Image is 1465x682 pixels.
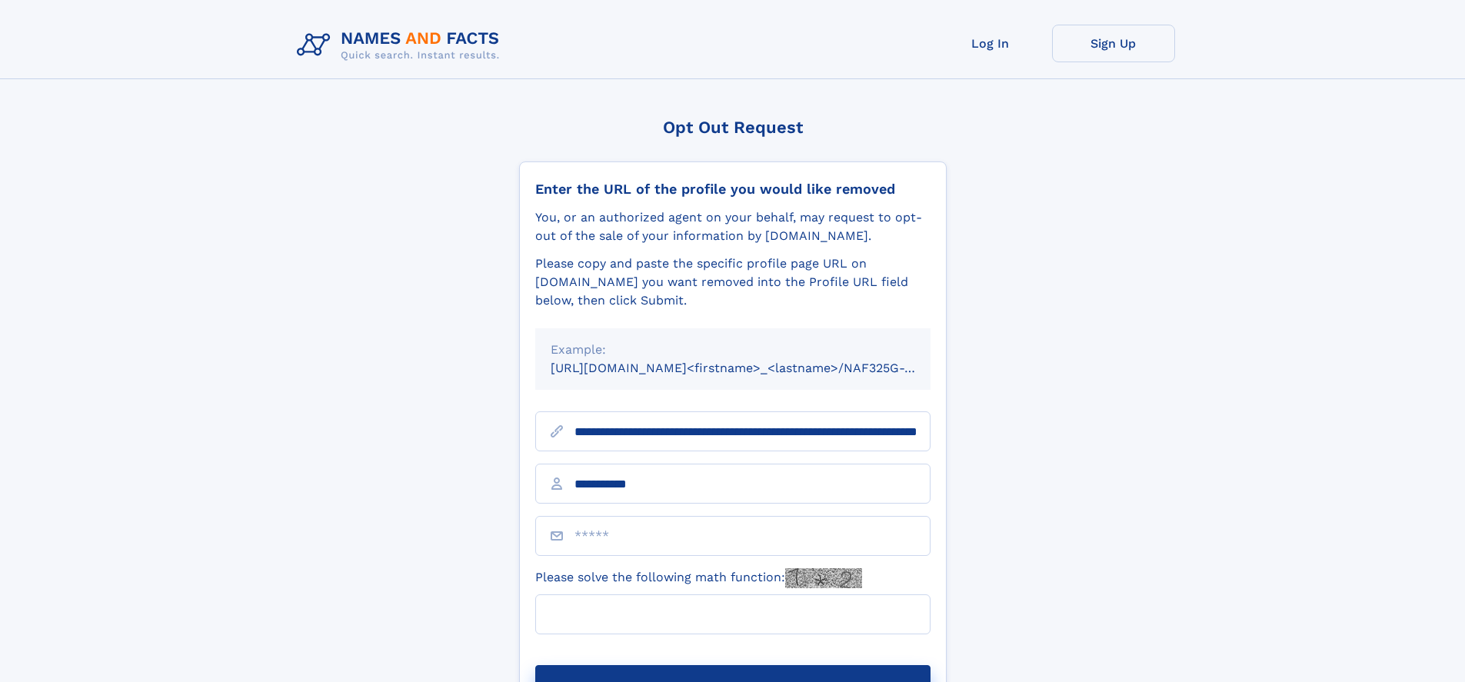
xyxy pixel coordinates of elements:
div: Enter the URL of the profile you would like removed [535,181,931,198]
div: Please copy and paste the specific profile page URL on [DOMAIN_NAME] you want removed into the Pr... [535,255,931,310]
img: Logo Names and Facts [291,25,512,66]
div: You, or an authorized agent on your behalf, may request to opt-out of the sale of your informatio... [535,208,931,245]
label: Please solve the following math function: [535,568,862,588]
div: Example: [551,341,915,359]
small: [URL][DOMAIN_NAME]<firstname>_<lastname>/NAF325G-xxxxxxxx [551,361,960,375]
a: Sign Up [1052,25,1175,62]
div: Opt Out Request [519,118,947,137]
a: Log In [929,25,1052,62]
